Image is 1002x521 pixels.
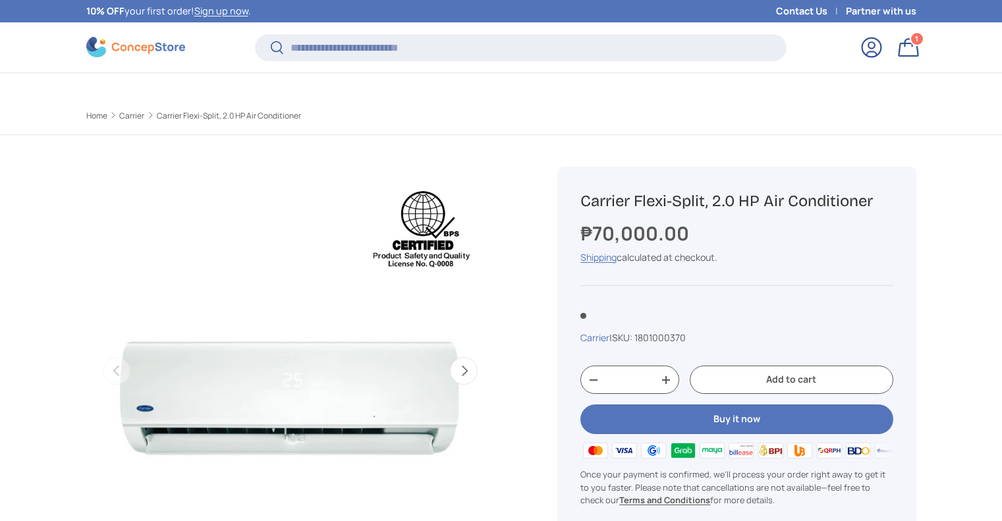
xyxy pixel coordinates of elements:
img: ubp [785,441,814,460]
a: Carrier Flexi-Split, 2.0 HP Air Conditioner [157,112,301,120]
span: 1801000370 [634,331,686,344]
img: grabpay [668,441,697,460]
img: bpi [756,441,785,460]
img: billease [727,441,756,460]
a: Sign up now [194,5,248,17]
a: Partner with us [846,4,916,18]
img: visa [610,441,639,460]
span: 1 [915,34,918,43]
strong: 10% OFF [86,5,125,17]
a: Terms and Conditions [619,494,710,506]
span: | [609,331,686,344]
a: Home [86,112,107,120]
a: Shipping [580,251,617,263]
a: Carrier [119,112,144,120]
img: maya [698,441,727,460]
button: Add to cart [690,366,893,394]
img: qrph [814,441,843,460]
p: your first order! . [86,4,251,18]
span: SKU: [612,331,632,344]
img: ConcepStore [86,37,185,57]
strong: ₱70,000.00 [580,220,692,246]
img: metrobank [873,441,902,460]
button: Buy it now [580,404,893,434]
img: bdo [844,441,873,460]
div: calculated at checkout. [580,250,893,264]
h1: Carrier Flexi-Split, 2.0 HP Air Conditioner [580,191,893,211]
a: Contact Us [776,4,846,18]
img: gcash [639,441,668,460]
a: Carrier [580,331,609,344]
p: Once your payment is confirmed, we'll process your order right away to get it to you faster. Plea... [580,468,893,507]
nav: Breadcrumbs [86,110,526,122]
img: master [580,441,609,460]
